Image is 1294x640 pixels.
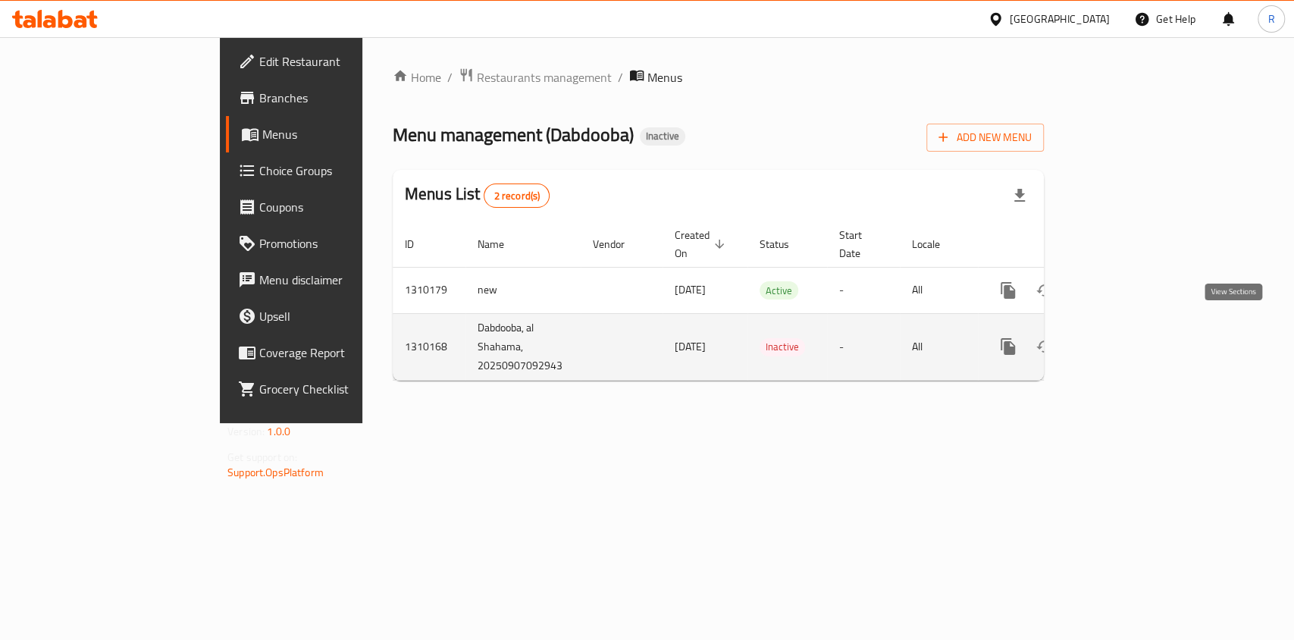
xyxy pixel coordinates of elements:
button: more [990,272,1026,309]
td: Dabdooba, al Shahama, 20250907092943 [465,313,581,380]
span: Add New Menu [938,128,1032,147]
button: Change Status [1026,272,1063,309]
span: Name [478,235,524,253]
a: Edit Restaurant [226,43,436,80]
td: All [900,313,978,380]
td: - [827,267,900,313]
span: Coverage Report [259,344,424,362]
a: Grocery Checklist [226,371,436,407]
a: Restaurants management [459,67,612,87]
div: [GEOGRAPHIC_DATA] [1010,11,1110,27]
span: Get support on: [227,447,297,467]
div: Total records count [484,184,550,208]
a: Support.OpsPlatform [227,463,324,482]
span: R [1267,11,1274,27]
a: Choice Groups [226,152,436,189]
span: Active [760,282,798,300]
span: Status [760,235,809,253]
li: / [447,68,453,86]
a: Branches [226,80,436,116]
span: Created On [675,226,729,262]
a: Coupons [226,189,436,225]
span: Menus [262,125,424,143]
span: Grocery Checklist [259,380,424,398]
td: new [465,267,581,313]
span: ID [405,235,434,253]
a: Menus [226,116,436,152]
span: 1.0.0 [267,422,290,441]
li: / [618,68,623,86]
span: Branches [259,89,424,107]
span: Menu management ( Dabdooba ) [393,118,634,152]
span: [DATE] [675,280,706,300]
nav: breadcrumb [393,67,1044,87]
a: Upsell [226,298,436,334]
span: Inactive [760,338,805,356]
th: Actions [978,221,1148,268]
h2: Menus List [405,183,550,208]
span: Menus [647,68,682,86]
div: Export file [1001,177,1038,214]
span: Coupons [259,198,424,216]
span: 2 record(s) [484,189,549,203]
a: Coverage Report [226,334,436,371]
td: All [900,267,978,313]
a: Promotions [226,225,436,262]
span: Menu disclaimer [259,271,424,289]
div: Inactive [640,127,685,146]
span: Locale [912,235,960,253]
td: - [827,313,900,380]
span: Restaurants management [477,68,612,86]
span: Version: [227,422,265,441]
span: Upsell [259,307,424,325]
button: more [990,328,1026,365]
button: Add New Menu [926,124,1044,152]
button: Change Status [1026,328,1063,365]
span: Start Date [839,226,882,262]
span: Edit Restaurant [259,52,424,71]
span: [DATE] [675,337,706,356]
table: enhanced table [393,221,1148,381]
span: Vendor [593,235,644,253]
a: Menu disclaimer [226,262,436,298]
div: Active [760,281,798,300]
span: Inactive [640,130,685,143]
span: Promotions [259,234,424,253]
span: Choice Groups [259,162,424,180]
